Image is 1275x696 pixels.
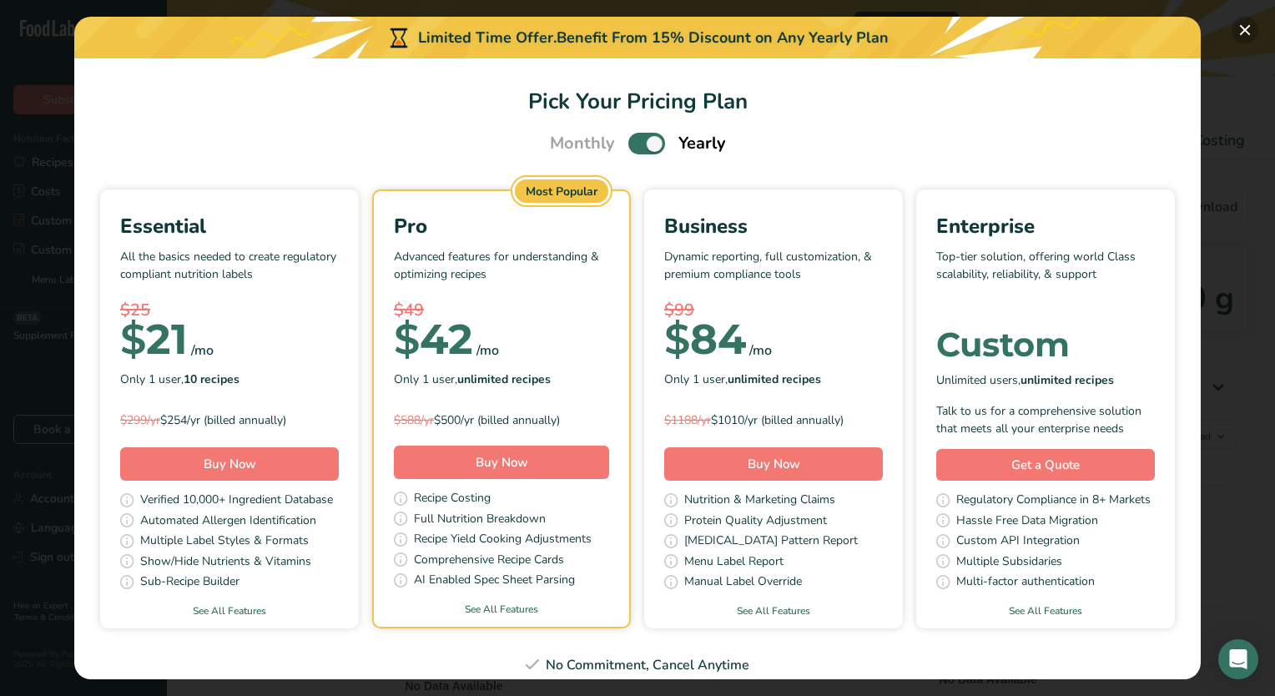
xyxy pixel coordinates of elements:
div: Benefit From 15% Discount on Any Yearly Plan [557,27,889,49]
span: Multi-factor authentication [956,572,1095,593]
div: Pro [394,211,609,241]
span: $299/yr [120,412,160,428]
button: Buy Now [120,447,339,481]
div: /mo [476,340,499,361]
span: Only 1 user, [664,371,821,388]
b: unlimited recipes [457,371,551,387]
p: Top-tier solution, offering world Class scalability, reliability, & support [936,248,1155,298]
button: Buy Now [664,447,883,481]
span: Only 1 user, [120,371,239,388]
span: [MEDICAL_DATA] Pattern Report [684,532,858,552]
h1: Pick Your Pricing Plan [94,85,1181,118]
a: Get a Quote [936,449,1155,482]
div: $99 [664,298,883,323]
div: Limited Time Offer. [74,17,1201,58]
span: Unlimited users, [936,371,1114,389]
span: Hassle Free Data Migration [956,512,1098,532]
div: Custom [936,328,1155,361]
div: $500/yr (billed annually) [394,411,609,429]
span: Sub-Recipe Builder [140,572,239,593]
span: Automated Allergen Identification [140,512,316,532]
div: 21 [120,323,188,356]
div: $254/yr (billed annually) [120,411,339,429]
span: Buy Now [476,454,528,471]
b: unlimited recipes [728,371,821,387]
a: See All Features [916,603,1175,618]
span: Nutrition & Marketing Claims [684,491,835,512]
span: Verified 10,000+ Ingredient Database [140,491,333,512]
span: Buy Now [204,456,256,472]
span: Comprehensive Recipe Cards [414,551,564,572]
button: Buy Now [394,446,609,479]
p: All the basics needed to create regulatory compliant nutrition labels [120,248,339,298]
div: Enterprise [936,211,1155,241]
span: Full Nutrition Breakdown [414,510,546,531]
div: Talk to us for a comprehensive solution that meets all your enterprise needs [936,402,1155,437]
span: $ [394,314,420,365]
div: Open Intercom Messenger [1218,639,1258,679]
span: Monthly [550,131,615,156]
div: $25 [120,298,339,323]
a: See All Features [100,603,359,618]
p: Dynamic reporting, full customization, & premium compliance tools [664,248,883,298]
span: $ [120,314,146,365]
p: Advanced features for understanding & optimizing recipes [394,248,609,298]
span: Get a Quote [1011,456,1080,475]
div: $49 [394,298,609,323]
div: Business [664,211,883,241]
span: Recipe Costing [414,489,491,510]
b: unlimited recipes [1021,372,1114,388]
span: Multiple Label Styles & Formats [140,532,309,552]
span: Show/Hide Nutrients & Vitamins [140,552,311,573]
span: Buy Now [748,456,800,472]
div: $1010/yr (billed annually) [664,411,883,429]
span: AI Enabled Spec Sheet Parsing [414,571,575,592]
span: Yearly [678,131,726,156]
span: Recipe Yield Cooking Adjustments [414,530,592,551]
span: Protein Quality Adjustment [684,512,827,532]
div: 84 [664,323,746,356]
a: See All Features [644,603,903,618]
div: /mo [191,340,214,361]
div: Most Popular [515,179,608,203]
span: $588/yr [394,412,434,428]
a: See All Features [374,602,629,617]
span: Menu Label Report [684,552,784,573]
span: $1188/yr [664,412,711,428]
span: Multiple Subsidaries [956,552,1062,573]
span: Manual Label Override [684,572,802,593]
div: No Commitment, Cancel Anytime [94,655,1181,675]
span: Only 1 user, [394,371,551,388]
div: Essential [120,211,339,241]
b: 10 recipes [184,371,239,387]
span: Custom API Integration [956,532,1080,552]
span: Regulatory Compliance in 8+ Markets [956,491,1151,512]
span: $ [664,314,690,365]
div: 42 [394,323,473,356]
div: /mo [749,340,772,361]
